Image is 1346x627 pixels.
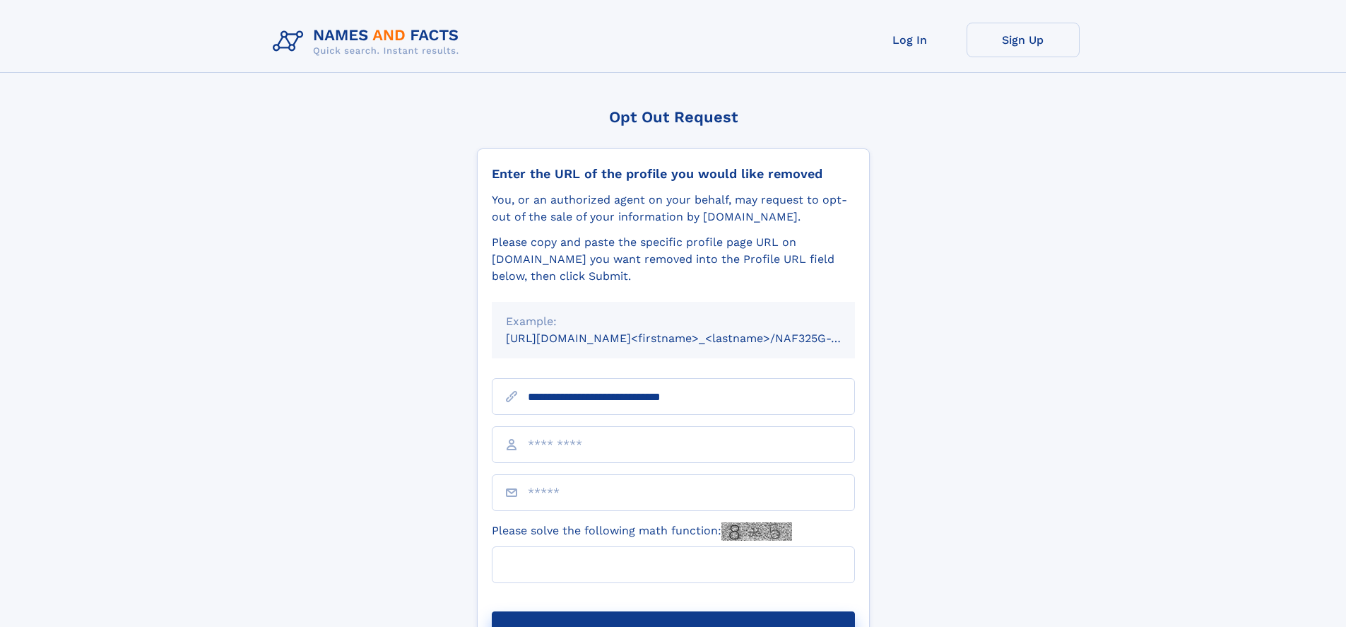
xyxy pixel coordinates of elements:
div: Please copy and paste the specific profile page URL on [DOMAIN_NAME] you want removed into the Pr... [492,234,855,285]
a: Log In [854,23,967,57]
img: Logo Names and Facts [267,23,471,61]
div: Enter the URL of the profile you would like removed [492,166,855,182]
div: You, or an authorized agent on your behalf, may request to opt-out of the sale of your informatio... [492,192,855,225]
div: Opt Out Request [477,108,870,126]
div: Example: [506,313,841,330]
label: Please solve the following math function: [492,522,792,541]
a: Sign Up [967,23,1080,57]
small: [URL][DOMAIN_NAME]<firstname>_<lastname>/NAF325G-xxxxxxxx [506,332,882,345]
